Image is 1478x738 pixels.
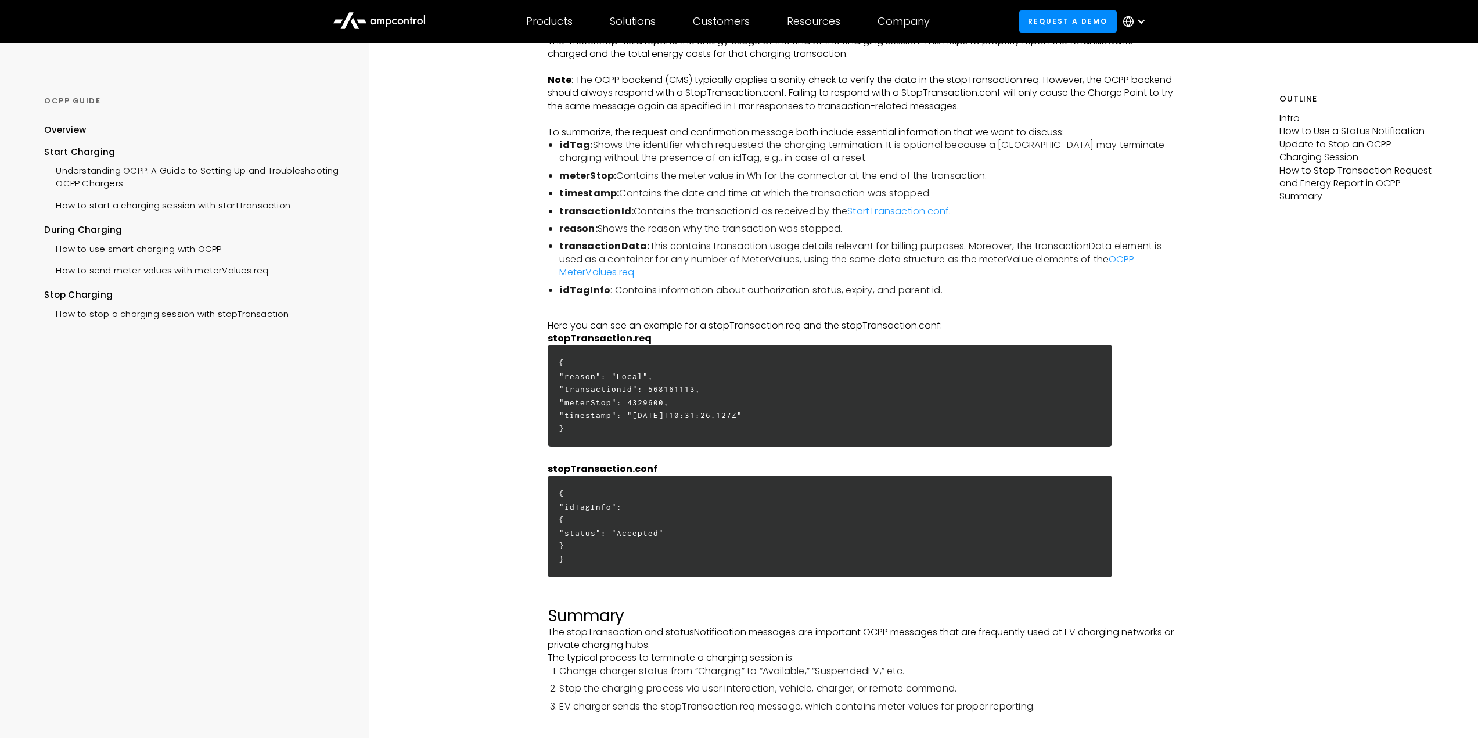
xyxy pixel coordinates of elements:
div: Company [878,15,930,28]
strong: transactionData: [559,239,649,253]
li: Stop the charging process via user interaction, vehicle, charger, or remote command. [559,682,1175,695]
p: ‍ [548,580,1175,593]
li: Contains the transactionId as received by the . [559,205,1175,218]
strong: timestamp: [559,186,619,200]
a: How to use smart charging with OCPP [44,237,221,258]
div: Resources [787,15,840,28]
p: The typical process to terminate a charging session is: [548,651,1175,664]
p: The “meterStop” field reports the energy usage at the end of the charging session. This helps to ... [548,35,1175,61]
a: How to stop a charging session with stopTransaction [44,302,289,323]
li: Contains the date and time at which the transaction was stopped. [559,187,1175,200]
div: Solutions [610,15,656,28]
strong: idTagInfo [559,283,610,297]
p: : The OCPP backend (CMS) typically applies a sanity check to verify the data in the stopTransacti... [548,74,1175,113]
div: OCPP GUIDE [44,96,340,106]
div: Customers [693,15,750,28]
a: Request a demo [1019,10,1117,32]
div: Overview [44,124,86,136]
p: ‍ [548,593,1175,606]
div: Start Charging [44,146,340,159]
p: ‍ [548,306,1175,319]
a: Overview [44,124,86,145]
strong: reason: [559,222,597,235]
p: ‍ [548,61,1175,74]
a: How to send meter values with meterValues.req [44,258,268,280]
p: Here you can see an example for a stopTransaction.req and the stopTransaction.conf: [548,319,1175,332]
h2: Summary [548,606,1175,626]
strong: idTag: [559,138,592,152]
h5: Outline [1279,93,1434,105]
div: Stop Charging [44,289,340,301]
li: This contains transaction usage details relevant for billing purposes. Moreover, the transactionD... [559,240,1175,279]
h6: { "idTagInfo": { "status": "Accepted" } } [548,476,1112,577]
strong: Note [548,73,571,87]
li: Shows the reason why the transaction was stopped. [559,222,1175,235]
li: Shows the identifier which requested the charging termination. It is optional because a [GEOGRAPH... [559,139,1175,165]
div: During Charging [44,224,340,236]
div: Products [526,15,573,28]
p: How to Use a Status Notification Update to Stop an OCPP Charging Session [1279,125,1434,164]
strong: meterStop: [559,169,616,182]
a: Understanding OCPP: A Guide to Setting Up and Troubleshooting OCPP Chargers [44,159,340,193]
a: How to start a charging session with startTransaction [44,193,290,215]
p: ‍ [548,113,1175,125]
p: To summarize, the request and confirmation message both include essential information that we wan... [548,126,1175,139]
li: Change charger status from “Charging” to “Available,” “SuspendedEV,” etc. [559,665,1175,678]
p: Summary [1279,190,1434,203]
strong: stopTransaction.req [548,332,652,345]
li: EV charger sends the stopTransaction.req message, which contains meter values for proper reporting. [559,700,1175,713]
strong: stopTransaction.conf [548,462,657,476]
p: Intro [1279,112,1434,125]
p: The stopTransaction and statusNotification messages are important OCPP messages that are frequent... [548,626,1175,652]
li: Contains the meter value in Wh for the connector at the end of the transaction. [559,170,1175,182]
h6: { "reason": "Local", "transactionId": 568161113, "meterStop": 4329600, "timestamp": "[DATE]T10:31... [548,345,1112,447]
p: ‍ [548,449,1175,462]
p: How to Stop Transaction Request and Energy Report in OCPP [1279,164,1434,190]
a: OCPP MeterValues.req [559,253,1134,279]
strong: transactionId: [559,204,634,218]
li: : Contains information about authorization status, expiry, and parent id. [559,284,1175,297]
a: StartTransaction.conf [847,204,949,218]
